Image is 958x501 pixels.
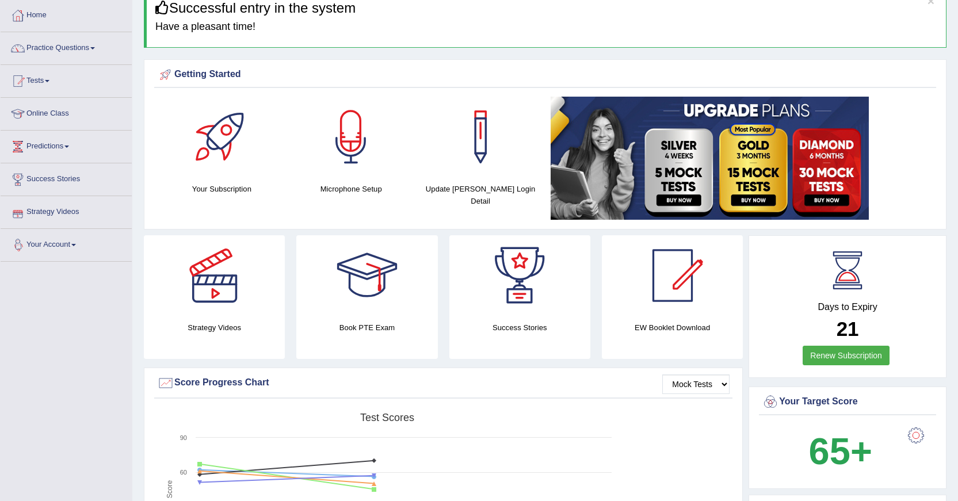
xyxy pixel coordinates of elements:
h4: Microphone Setup [292,183,410,195]
a: Tests [1,65,132,94]
text: 60 [180,469,187,476]
b: 65+ [809,430,872,472]
h4: Strategy Videos [144,322,285,334]
a: Predictions [1,131,132,159]
h4: Book PTE Exam [296,322,437,334]
div: Getting Started [157,66,933,83]
div: Your Target Score [762,393,933,411]
a: Renew Subscription [803,346,890,365]
div: Score Progress Chart [157,374,730,392]
b: 21 [837,318,859,340]
tspan: Score [166,480,174,499]
h4: Have a pleasant time! [155,21,937,33]
h4: Your Subscription [163,183,281,195]
a: Your Account [1,229,132,258]
a: Practice Questions [1,32,132,61]
a: Online Class [1,98,132,127]
h4: Success Stories [449,322,590,334]
h3: Successful entry in the system [155,1,937,16]
h4: Update [PERSON_NAME] Login Detail [422,183,540,207]
a: Strategy Videos [1,196,132,225]
img: small5.jpg [551,97,869,220]
a: Success Stories [1,163,132,192]
text: 90 [180,434,187,441]
h4: Days to Expiry [762,302,933,312]
tspan: Test scores [360,412,414,423]
h4: EW Booklet Download [602,322,743,334]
